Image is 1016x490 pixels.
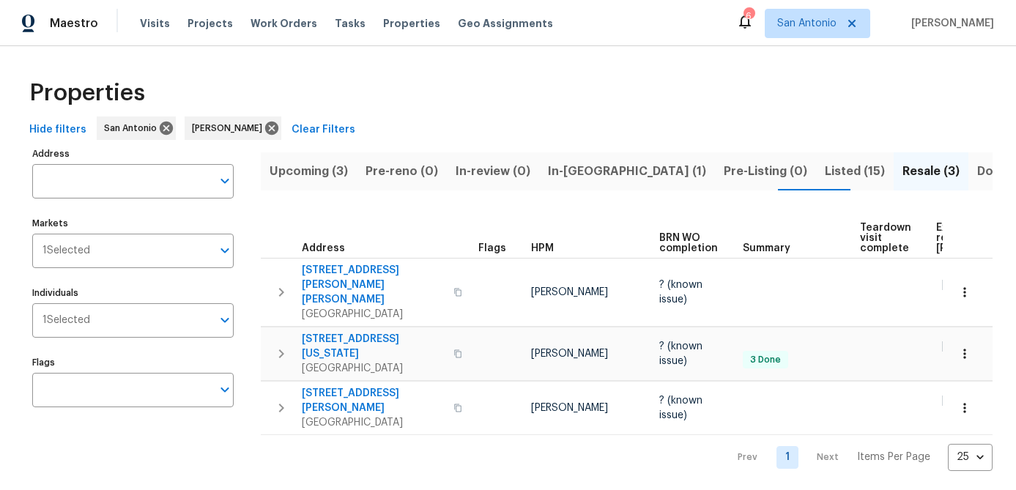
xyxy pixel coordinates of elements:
[659,280,702,305] span: ? (known issue)
[825,161,885,182] span: Listed (15)
[302,332,445,361] span: [STREET_ADDRESS][US_STATE]
[32,358,234,367] label: Flags
[292,121,355,139] span: Clear Filters
[776,446,798,469] a: Goto page 1
[302,386,445,415] span: [STREET_ADDRESS][PERSON_NAME]
[50,16,98,31] span: Maestro
[23,116,92,144] button: Hide filters
[140,16,170,31] span: Visits
[777,16,837,31] span: San Antonio
[659,396,702,420] span: ? (known issue)
[302,415,445,430] span: [GEOGRAPHIC_DATA]
[185,116,281,140] div: [PERSON_NAME]
[857,450,930,464] p: Items Per Page
[302,307,445,322] span: [GEOGRAPHIC_DATA]
[215,379,235,400] button: Open
[270,161,348,182] span: Upcoming (3)
[548,161,706,182] span: In-[GEOGRAPHIC_DATA] (1)
[902,161,960,182] span: Resale (3)
[724,161,807,182] span: Pre-Listing (0)
[32,219,234,228] label: Markets
[531,403,608,413] span: [PERSON_NAME]
[724,444,993,471] nav: Pagination Navigation
[42,314,90,327] span: 1 Selected
[215,310,235,330] button: Open
[29,121,86,139] span: Hide filters
[744,9,754,23] div: 6
[478,243,506,253] span: Flags
[302,243,345,253] span: Address
[531,349,608,359] span: [PERSON_NAME]
[860,223,911,253] span: Teardown visit complete
[744,354,787,366] span: 3 Done
[743,243,790,253] span: Summary
[42,245,90,257] span: 1 Selected
[32,149,234,158] label: Address
[192,121,268,136] span: [PERSON_NAME]
[659,341,702,366] span: ? (known issue)
[383,16,440,31] span: Properties
[531,243,554,253] span: HPM
[286,116,361,144] button: Clear Filters
[942,280,973,290] span: [DATE]
[905,16,994,31] span: [PERSON_NAME]
[531,287,608,297] span: [PERSON_NAME]
[942,341,973,352] span: [DATE]
[188,16,233,31] span: Projects
[302,263,445,307] span: [STREET_ADDRESS][PERSON_NAME][PERSON_NAME]
[29,86,145,100] span: Properties
[302,361,445,376] span: [GEOGRAPHIC_DATA]
[942,396,973,406] span: [DATE]
[335,18,366,29] span: Tasks
[456,161,530,182] span: In-review (0)
[215,240,235,261] button: Open
[659,233,718,253] span: BRN WO completion
[251,16,317,31] span: Work Orders
[97,116,176,140] div: San Antonio
[215,171,235,191] button: Open
[104,121,163,136] span: San Antonio
[32,289,234,297] label: Individuals
[366,161,438,182] span: Pre-reno (0)
[458,16,553,31] span: Geo Assignments
[948,438,993,476] div: 25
